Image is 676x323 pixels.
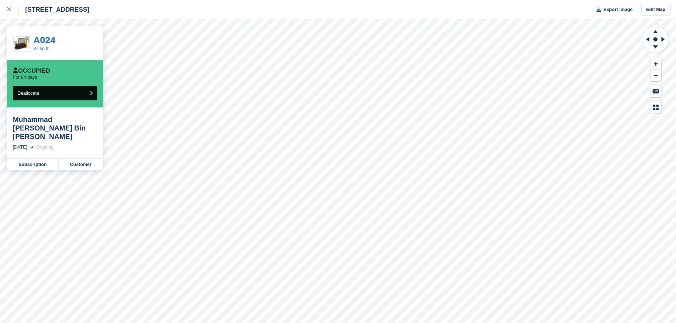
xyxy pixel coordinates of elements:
a: A024 [33,35,55,45]
div: [STREET_ADDRESS] [19,5,89,14]
div: Ongoing [36,144,54,151]
button: Deallocate [13,86,97,100]
a: Edit Map [641,4,670,16]
button: Zoom In [650,58,661,70]
div: Occupied [13,67,50,74]
a: 37 sq ft [33,46,49,51]
a: Customer [59,159,103,170]
button: Export Image [592,4,633,16]
div: [DATE] [13,144,27,151]
button: Zoom Out [650,70,661,82]
span: Deallocate [17,90,39,96]
button: Map Legend [650,101,661,113]
img: arrow-right-light-icn-cde0832a797a2874e46488d9cf13f60e5c3a73dbe684e267c42b8395dfbc2abf.svg [30,146,33,149]
img: 5x10x8.png [13,36,29,51]
p: For 84 days [13,74,37,80]
button: Keyboard Shortcuts [650,85,661,97]
div: Muhammad [PERSON_NAME] Bin [PERSON_NAME] [13,115,97,141]
a: Subscription [7,159,59,170]
span: Export Image [603,6,632,13]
